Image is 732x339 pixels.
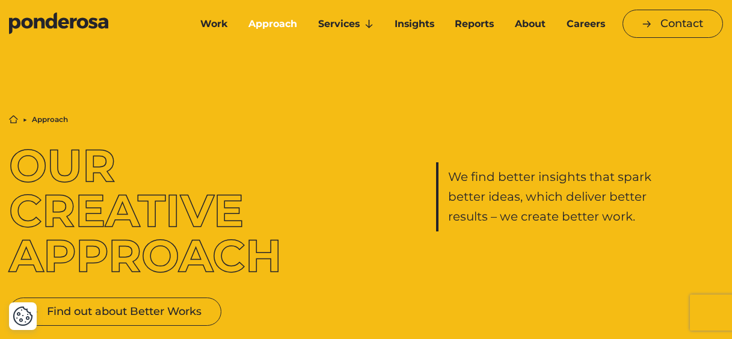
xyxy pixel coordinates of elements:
[386,11,442,37] a: Insights
[13,306,33,326] button: Cookie Settings
[32,116,68,123] li: Approach
[192,11,236,37] a: Work
[9,115,18,124] a: Home
[623,10,723,38] a: Contact
[241,11,306,37] a: Approach
[23,116,27,123] li: ▶︎
[558,11,613,37] a: Careers
[447,11,502,37] a: Reports
[310,11,382,37] a: Services
[9,12,174,36] a: Go to homepage
[9,298,221,326] a: Find out about Better Works
[448,167,662,227] p: We find better insights that spark better ideas, which deliver better results – we create better ...
[13,306,33,326] img: Revisit consent button
[9,143,296,278] h1: Our Creative Approach
[507,11,554,37] a: About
